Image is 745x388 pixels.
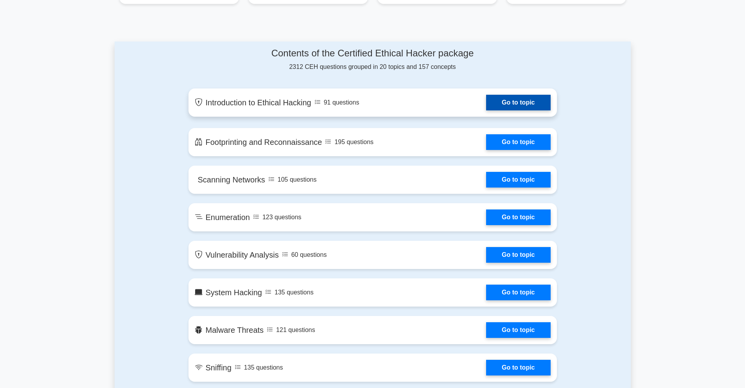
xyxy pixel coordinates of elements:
[486,285,550,300] a: Go to topic
[188,48,557,72] div: 2312 CEH questions grouped in 20 topics and 157 concepts
[486,247,550,263] a: Go to topic
[486,172,550,188] a: Go to topic
[486,134,550,150] a: Go to topic
[188,48,557,59] h4: Contents of the Certified Ethical Hacker package
[486,95,550,110] a: Go to topic
[486,360,550,375] a: Go to topic
[486,322,550,338] a: Go to topic
[486,209,550,225] a: Go to topic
